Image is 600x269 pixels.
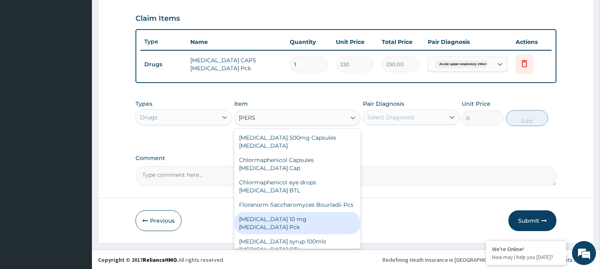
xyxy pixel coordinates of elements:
label: Comment [136,155,556,162]
div: [MEDICAL_DATA] 10 mg [MEDICAL_DATA] Pck [234,212,361,234]
button: Add [506,110,548,126]
div: Floranorm Saccharomyces Bourladii Pcs [234,198,361,212]
label: Unit Price [462,100,490,108]
img: d_794563401_company_1708531726252_794563401 [15,40,32,60]
th: Type [140,34,186,49]
div: [MEDICAL_DATA] syrup 100mls [MEDICAL_DATA] BTL [234,234,361,257]
div: Minimize live chat window [131,4,150,23]
button: Submit [508,210,556,231]
th: Pair Diagnosis [424,34,512,50]
div: Select Diagnosis [367,113,414,121]
div: Chlormaphenicol Capsules [MEDICAL_DATA] Cap [234,153,361,175]
td: [MEDICAL_DATA] CAPS [MEDICAL_DATA] Pck [186,52,286,76]
label: Types [136,101,152,107]
span: Acute upper respiratory infect... [435,60,493,68]
th: Unit Price [332,34,378,50]
label: Item [234,100,248,108]
th: Name [186,34,286,50]
td: Drugs [140,57,186,72]
th: Actions [512,34,552,50]
a: RelianceHMO [143,256,177,263]
th: Total Price [378,34,424,50]
button: Previous [136,210,181,231]
div: Chat with us now [42,45,134,55]
strong: Copyright © 2017 . [98,256,179,263]
textarea: Type your message and hit 'Enter' [4,182,152,210]
p: How may I help you today? [492,254,560,261]
div: Redefining Heath Insurance in [GEOGRAPHIC_DATA] using Telemedicine and Data Science! [383,256,594,264]
div: Chlormaphenicol eye drops [MEDICAL_DATA] BTL [234,175,361,198]
span: We're online! [46,83,110,163]
th: Quantity [286,34,332,50]
div: We're Online! [492,245,560,253]
label: Pair Diagnosis [363,100,404,108]
div: Drugs [140,113,157,121]
h3: Claim Items [136,14,180,23]
div: [MEDICAL_DATA] 500mg Capsules [MEDICAL_DATA] [234,131,361,153]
